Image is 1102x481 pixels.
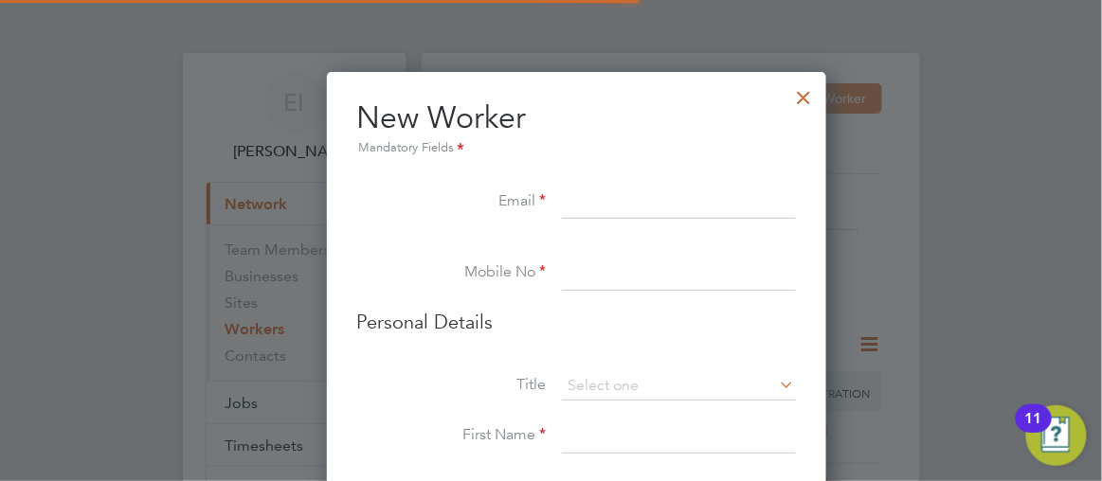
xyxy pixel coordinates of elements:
button: Open Resource Center, 11 new notifications [1026,405,1087,466]
label: Mobile No [357,262,547,282]
div: Mandatory Fields [357,138,796,159]
input: Select one [562,372,796,401]
label: First Name [357,425,547,445]
label: Title [357,375,547,395]
h2: New Worker [357,98,796,159]
div: 11 [1025,419,1042,443]
label: Email [357,191,547,211]
h3: Personal Details [357,310,796,334]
